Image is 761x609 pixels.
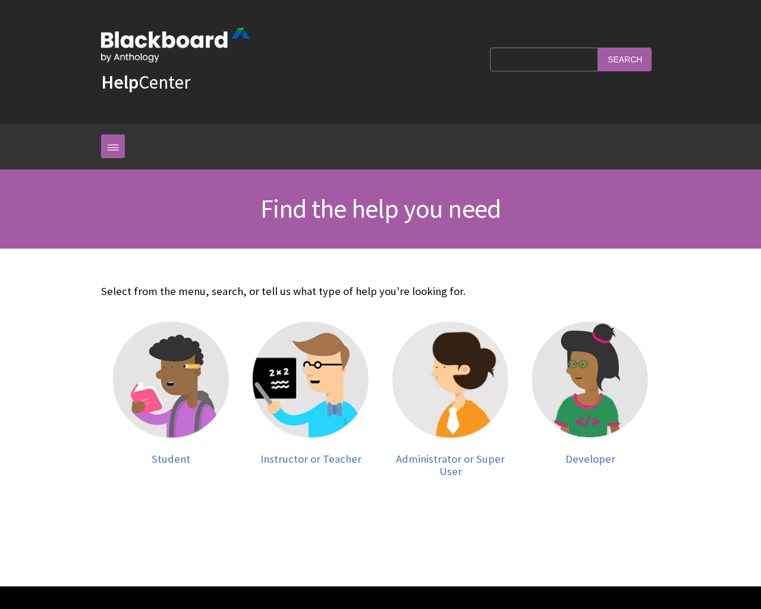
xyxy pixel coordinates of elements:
[101,28,250,62] img: Blackboard by Anthology
[101,70,190,94] a: HelpCenter
[565,452,615,466] span: Developer
[113,322,229,478] a: Student Student
[392,322,508,438] img: Administrator
[260,452,361,466] span: Instructor or Teacher
[113,322,229,438] img: Student
[598,48,652,71] input: Search
[101,70,139,94] strong: Help
[101,284,660,299] p: Select from the menu, search, or tell us what type of help you're looking for.
[392,322,508,478] a: Administrator Administrator or Super User
[396,452,505,479] span: Administrator or Super User
[253,322,369,438] img: Instructor
[532,322,648,478] a: Developer
[253,322,369,478] a: Instructor Instructor or Teacher
[152,452,190,466] span: Student
[260,192,501,225] span: Find the help you need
